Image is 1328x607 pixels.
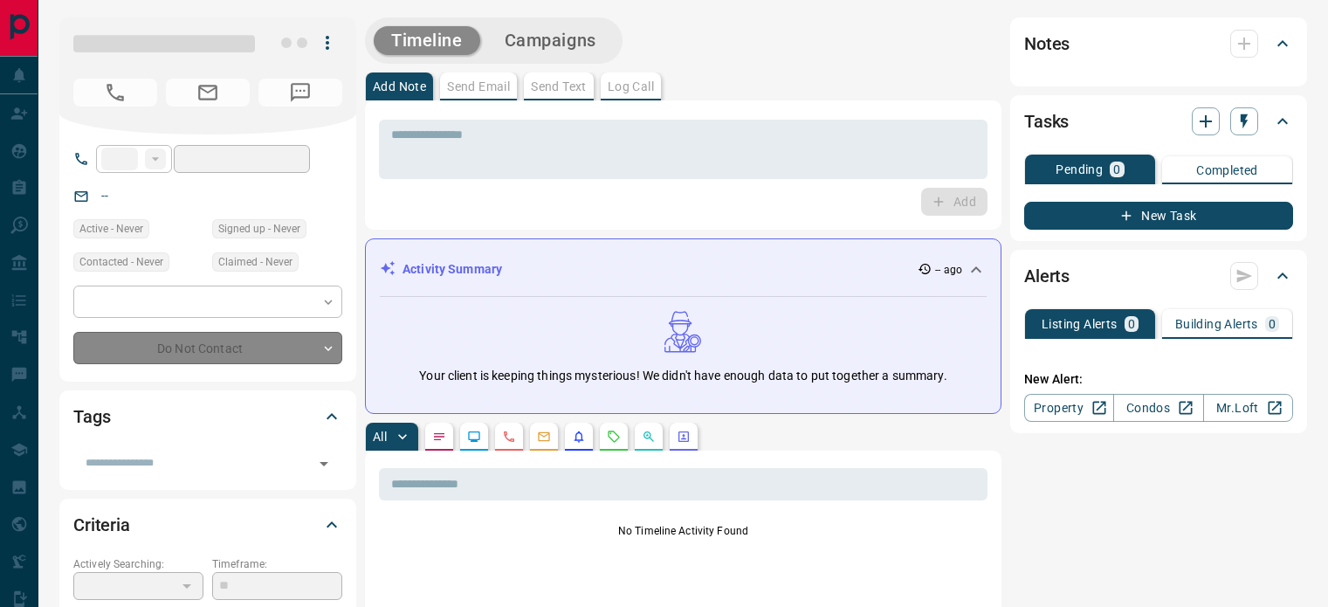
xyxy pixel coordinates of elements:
[432,430,446,444] svg: Notes
[73,511,130,539] h2: Criteria
[73,396,342,438] div: Tags
[218,220,300,238] span: Signed up - Never
[374,26,480,55] button: Timeline
[1203,394,1293,422] a: Mr.Loft
[572,430,586,444] svg: Listing Alerts
[166,79,250,107] span: No Email
[101,189,108,203] a: --
[73,556,203,572] p: Actively Searching:
[1024,255,1293,297] div: Alerts
[1113,163,1120,176] p: 0
[1113,394,1203,422] a: Condos
[380,253,987,286] div: Activity Summary-- ago
[1024,23,1293,65] div: Notes
[1024,202,1293,230] button: New Task
[1269,318,1276,330] p: 0
[642,430,656,444] svg: Opportunities
[1024,394,1114,422] a: Property
[1196,164,1258,176] p: Completed
[1128,318,1135,330] p: 0
[419,367,946,385] p: Your client is keeping things mysterious! We didn't have enough data to put together a summary.
[312,452,336,476] button: Open
[73,403,110,431] h2: Tags
[379,523,987,539] p: No Timeline Activity Found
[487,26,614,55] button: Campaigns
[467,430,481,444] svg: Lead Browsing Activity
[79,220,143,238] span: Active - Never
[373,431,387,443] p: All
[1175,318,1258,330] p: Building Alerts
[1024,107,1069,135] h2: Tasks
[373,80,426,93] p: Add Note
[502,430,516,444] svg: Calls
[212,556,342,572] p: Timeframe:
[258,79,342,107] span: No Number
[79,253,163,271] span: Contacted - Never
[607,430,621,444] svg: Requests
[73,79,157,107] span: No Number
[1056,163,1103,176] p: Pending
[403,260,502,279] p: Activity Summary
[73,332,342,364] div: Do Not Contact
[537,430,551,444] svg: Emails
[1024,30,1070,58] h2: Notes
[1042,318,1118,330] p: Listing Alerts
[1024,262,1070,290] h2: Alerts
[73,504,342,546] div: Criteria
[677,430,691,444] svg: Agent Actions
[1024,370,1293,389] p: New Alert:
[1024,100,1293,142] div: Tasks
[935,262,962,278] p: -- ago
[218,253,292,271] span: Claimed - Never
